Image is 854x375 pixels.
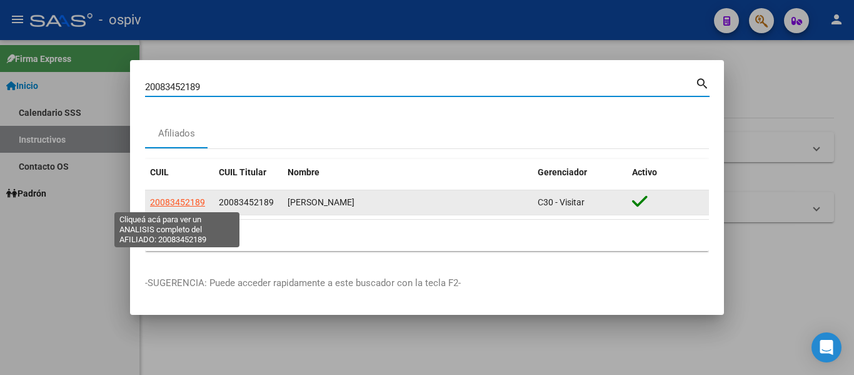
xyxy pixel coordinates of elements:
datatable-header-cell: Activo [627,159,709,186]
span: 20083452189 [219,197,274,207]
div: 1 total [145,220,709,251]
span: Nombre [288,167,319,177]
span: Gerenciador [538,167,587,177]
span: Activo [632,167,657,177]
span: CUIL [150,167,169,177]
span: C30 - Visitar [538,197,585,207]
datatable-header-cell: Gerenciador [533,159,627,186]
span: 20083452189 [150,197,205,207]
datatable-header-cell: CUIL Titular [214,159,283,186]
datatable-header-cell: Nombre [283,159,533,186]
p: -SUGERENCIA: Puede acceder rapidamente a este buscador con la tecla F2- [145,276,709,290]
div: [PERSON_NAME] [288,195,528,210]
div: Open Intercom Messenger [811,332,841,362]
div: Afiliados [158,126,195,141]
span: CUIL Titular [219,167,266,177]
mat-icon: search [695,75,710,90]
datatable-header-cell: CUIL [145,159,214,186]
